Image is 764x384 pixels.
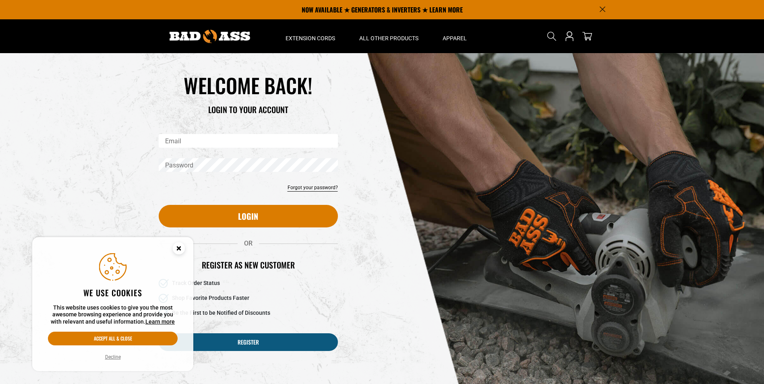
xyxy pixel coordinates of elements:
h2: Register as new customer [159,260,338,270]
button: Login [159,205,338,227]
summary: All Other Products [347,19,431,53]
span: All Other Products [359,35,418,42]
span: Apparel [443,35,467,42]
span: OR [238,239,259,247]
li: Shop Favorite Products Faster [159,294,338,303]
button: Decline [103,353,123,361]
button: Accept all & close [48,332,178,345]
aside: Cookie Consent [32,237,193,372]
span: Extension Cords [286,35,335,42]
a: Forgot your password? [288,184,338,191]
h2: We use cookies [48,287,178,298]
li: Track Order Status [159,279,338,288]
h3: LOGIN TO YOUR ACCOUNT [159,104,338,115]
h1: WELCOME BACK! [159,72,338,98]
a: Register [159,333,338,351]
p: This website uses cookies to give you the most awesome browsing experience and provide you with r... [48,304,178,326]
img: Bad Ass Extension Cords [170,30,250,43]
li: Be the First to be Notified of Discounts [159,309,338,318]
summary: Extension Cords [273,19,347,53]
a: Learn more [145,318,175,325]
summary: Apparel [431,19,479,53]
summary: Search [545,30,558,43]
